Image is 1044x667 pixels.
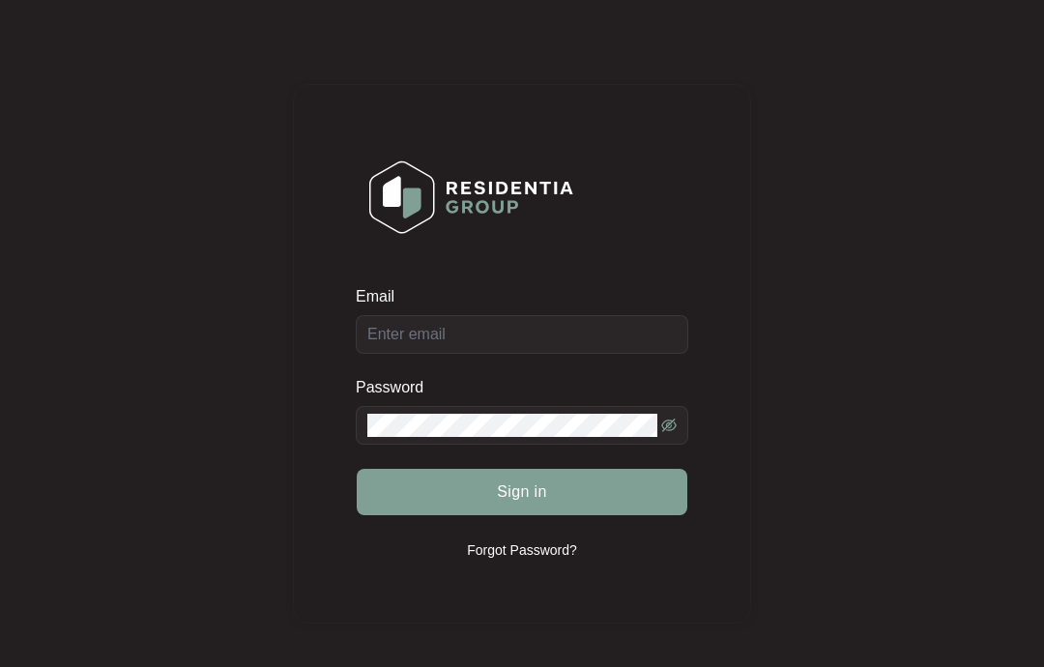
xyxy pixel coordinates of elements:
[356,287,408,306] label: Email
[467,540,577,560] p: Forgot Password?
[356,315,688,354] input: Email
[497,480,547,504] span: Sign in
[367,414,657,437] input: Password
[357,469,687,515] button: Sign in
[357,148,586,246] img: Login Logo
[356,378,438,397] label: Password
[661,418,677,433] span: eye-invisible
